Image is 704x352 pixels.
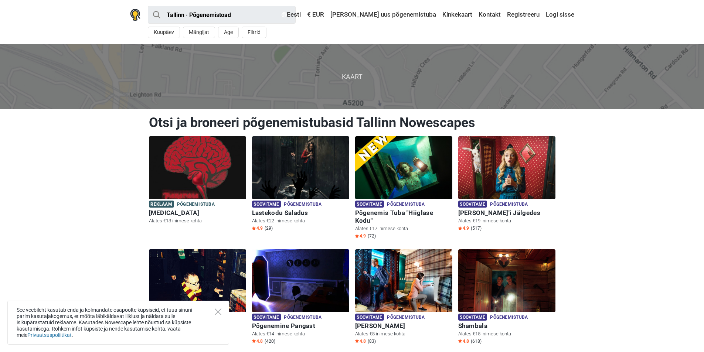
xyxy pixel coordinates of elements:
h6: Põgenemine Pangast [252,322,349,330]
img: Star [355,234,359,238]
span: Soovitame [252,314,281,321]
a: Põgenemine Pangast Soovitame Põgenemistuba Põgenemine Pangast Alates €14 inimese kohta Star4.8 (420) [252,249,349,346]
img: Eesti [282,12,287,17]
a: Kinkekaart [441,8,474,21]
img: Star [458,226,462,230]
span: Soovitame [252,201,281,208]
h6: Shambala [458,322,555,330]
p: Alates €14 inimese kohta [252,331,349,337]
span: Soovitame [458,201,487,208]
span: (618) [471,338,482,344]
img: Võlurite Kool [149,249,246,312]
a: Lastekodu Saladus Soovitame Põgenemistuba Lastekodu Saladus Alates €22 inimese kohta Star4.9 (29) [252,136,349,233]
span: (517) [471,225,482,231]
a: Paranoia Reklaam Põgenemistuba [MEDICAL_DATA] Alates €13 inimese kohta [149,136,246,226]
img: Nowescape logo [130,9,140,21]
span: Põgenemistuba [490,314,528,322]
h6: [PERSON_NAME] [355,322,452,330]
p: Alates €13 inimese kohta [149,218,246,224]
span: Soovitame [355,314,384,321]
img: Star [252,226,256,230]
img: Põgenemine Pangast [252,249,349,312]
a: Võlurite Kool Soovitame Põgenemistuba Võlurite Kool Alates €14 inimese kohta Star4.9 (255) [149,249,246,346]
button: Kuupäev [148,27,180,38]
span: Põgenemistuba [284,201,322,209]
button: Filtrid [242,27,266,38]
h6: Lastekodu Saladus [252,209,349,217]
a: Shambala Soovitame Põgenemistuba Shambala Alates €15 inimese kohta Star4.8 (618) [458,249,555,346]
h6: [PERSON_NAME]'i Jälgedes [458,209,555,217]
span: Põgenemistuba [177,201,215,209]
span: Põgenemistuba [284,314,322,322]
span: 4.8 [458,338,469,344]
a: Sherlock Holmes Soovitame Põgenemistuba [PERSON_NAME] Alates €8 inimese kohta Star4.8 (83) [355,249,452,346]
a: Logi sisse [544,8,574,21]
h6: Põgenemis Tuba "Hiiglase Kodu" [355,209,452,225]
span: 4.9 [355,233,366,239]
a: Kontakt [477,8,503,21]
span: Soovitame [355,201,384,208]
a: Eesti [280,8,303,21]
div: See veebileht kasutab enda ja kolmandate osapoolte küpsiseid, et tuua sinuni parim kasutajakogemu... [7,301,229,345]
a: Alice'i Jälgedes Soovitame Põgenemistuba [PERSON_NAME]'i Jälgedes Alates €19 inimese kohta Star4.... [458,136,555,233]
span: Soovitame [458,314,487,321]
button: Mängijat [183,27,215,38]
span: (83) [368,338,376,344]
button: Close [215,308,221,315]
span: Reklaam [149,201,174,208]
p: Alates €15 inimese kohta [458,331,555,337]
p: Alates €19 inimese kohta [458,218,555,224]
span: (420) [265,338,275,344]
img: Põgenemis Tuba "Hiiglase Kodu" [355,136,452,199]
span: Põgenemistuba [387,201,425,209]
a: Registreeru [505,8,541,21]
input: proovi “Tallinn” [148,6,296,24]
p: Alates €17 inimese kohta [355,225,452,232]
img: Paranoia [149,136,246,199]
span: 4.8 [252,338,263,344]
span: 4.9 [458,225,469,231]
button: Age [218,27,239,38]
a: Põgenemis Tuba "Hiiglase Kodu" Soovitame Põgenemistuba Põgenemis Tuba "Hiiglase Kodu" Alates €17 ... [355,136,452,240]
img: Shambala [458,249,555,312]
span: Põgenemistuba [490,201,528,209]
span: (72) [368,233,376,239]
img: Star [355,339,359,343]
img: Alice'i Jälgedes [458,136,555,199]
p: Alates €22 inimese kohta [252,218,349,224]
a: € EUR [305,8,326,21]
img: Star [252,339,256,343]
span: Põgenemistuba [387,314,425,322]
span: 4.9 [252,225,263,231]
span: 4.8 [355,338,366,344]
img: Sherlock Holmes [355,249,452,312]
span: (29) [265,225,273,231]
h6: [MEDICAL_DATA] [149,209,246,217]
a: [PERSON_NAME] uus põgenemistuba [329,8,438,21]
h1: Otsi ja broneeri põgenemistubasid Tallinn Nowescapes [149,115,555,131]
img: Lastekodu Saladus [252,136,349,199]
a: Privaatsuspoliitikat [27,332,72,338]
p: Alates €8 inimese kohta [355,331,452,337]
img: Star [458,339,462,343]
